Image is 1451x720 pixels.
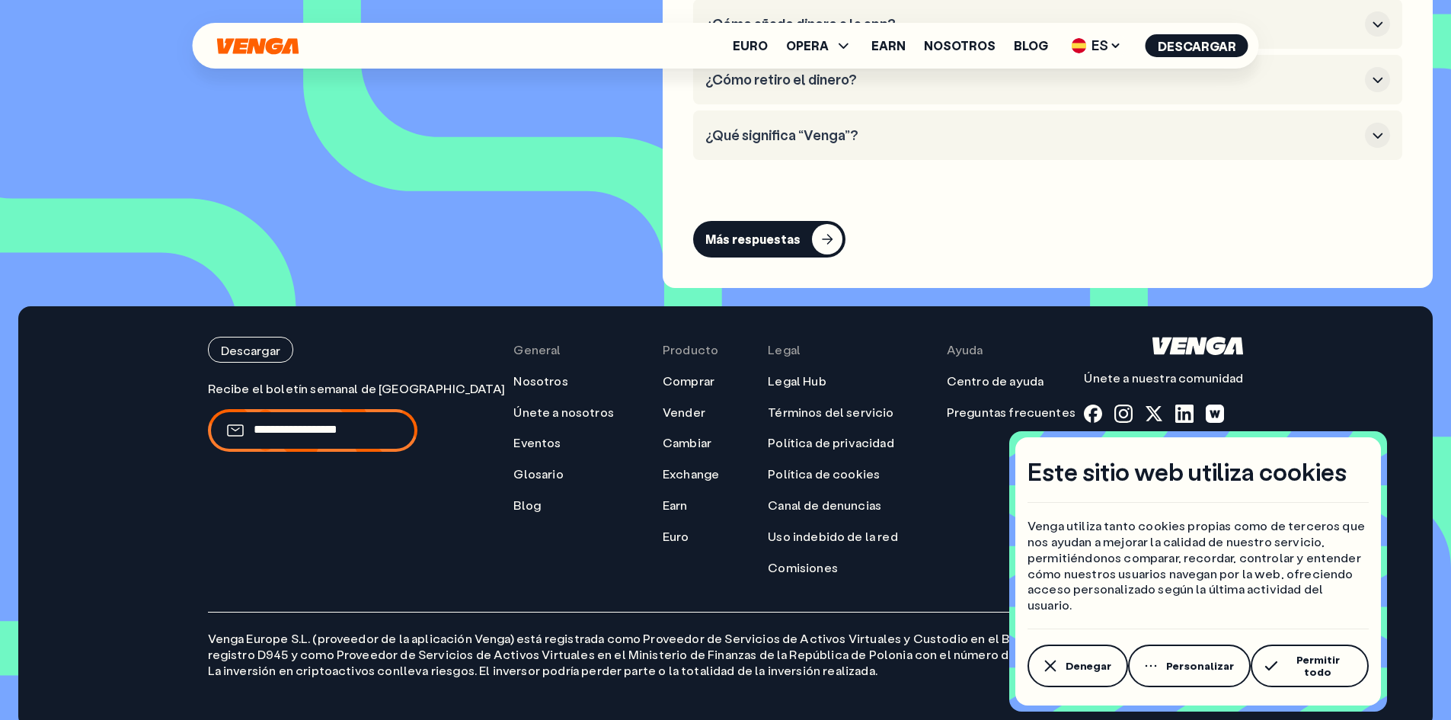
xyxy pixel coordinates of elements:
[693,221,845,258] button: Más respuestas
[871,40,906,52] a: Earn
[663,342,718,358] span: Producto
[1152,337,1243,355] svg: Inicio
[705,232,801,247] div: Más respuestas
[924,40,996,52] a: Nosotros
[768,560,838,576] a: Comisiones
[1283,654,1352,678] span: Permitir todo
[705,72,1359,88] h3: ¿Cómo retiro el dinero?
[216,37,301,55] svg: Inicio
[1014,40,1048,52] a: Blog
[1145,405,1163,423] a: x
[208,337,293,363] button: Descargar
[733,40,768,52] a: Euro
[947,373,1044,389] a: Centro de ayuda
[1084,405,1102,423] a: fb
[768,498,881,514] a: Canal de denuncias
[705,123,1390,148] button: ¿Qué significa “Venga”?
[705,11,1390,37] button: ¿Cómo añado dinero a la app?
[1084,370,1243,386] p: Únete a nuestra comunidad
[513,342,561,358] span: General
[1028,456,1347,488] h4: Este sitio web utiliza cookies
[513,466,563,482] a: Glosario
[1072,38,1087,53] img: flag-es
[768,373,826,389] a: Legal Hub
[208,612,1244,678] p: Venga Europe S.L. (proveedor de la aplicación Venga) está registrada como Proveedor de Servicios ...
[705,127,1359,144] h3: ¿Qué significa “Venga”?
[768,466,880,482] a: Política de cookies
[513,435,561,451] a: Eventos
[1175,405,1194,423] a: linkedin
[1251,645,1369,687] button: Permitir todo
[768,529,898,545] a: Uso indebido de la red
[663,529,689,545] a: Euro
[513,498,541,514] a: Blog
[1028,518,1369,613] p: Venga utiliza tanto cookies propias como de terceros que nos ayudan a mejorar la calidad de nuest...
[947,342,983,358] span: Ayuda
[768,405,893,421] a: Términos del servicio
[786,40,829,52] span: OPERA
[663,466,719,482] a: Exchange
[513,373,567,389] a: Nosotros
[1066,660,1111,672] span: Denegar
[513,405,614,421] a: Únete a nosotros
[768,342,801,358] span: Legal
[663,373,714,389] a: Comprar
[1028,645,1128,687] button: Denegar
[1114,405,1133,423] a: instagram
[208,381,505,397] p: Recibe el boletín semanal de [GEOGRAPHIC_DATA]
[768,435,894,451] a: Política de privacidad
[663,405,705,421] a: Vender
[1146,34,1248,57] button: Descargar
[1128,645,1251,687] button: Personalizar
[1166,660,1234,672] span: Personalizar
[208,337,505,363] a: Descargar
[786,37,853,55] span: OPERA
[947,405,1075,421] a: Preguntas frecuentes
[1206,405,1224,423] a: warpcast
[705,67,1390,92] button: ¿Cómo retiro el dinero?
[1066,34,1127,58] span: ES
[663,498,688,514] a: Earn
[663,435,711,451] a: Cambiar
[705,16,1359,33] h3: ¿Cómo añado dinero a la app?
